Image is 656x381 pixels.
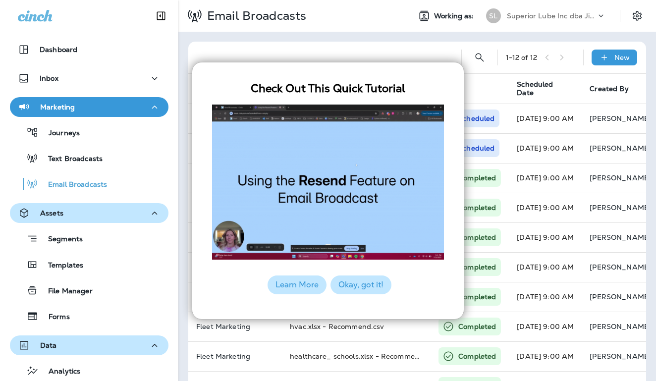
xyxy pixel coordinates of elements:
button: Search Email Broadcasts [470,48,490,67]
span: Scheduled Date [517,80,565,97]
p: File Manager [38,287,93,296]
td: [DATE] 9:00 AM [509,193,582,222]
p: [PERSON_NAME] [590,352,651,360]
p: New [614,54,630,61]
p: Journeys [39,129,80,138]
span: healthcare_ schools.xlsx - Recommend.csv [290,352,437,361]
p: Marketing [40,103,75,111]
p: Text Broadcasts [38,155,103,164]
button: Okay, got it! [330,275,391,294]
td: [DATE] 9:00 AM [509,222,582,252]
h3: Check Out This Quick Tutorial [212,82,444,95]
p: [PERSON_NAME] [590,323,651,330]
span: Created By [590,84,628,93]
p: [PERSON_NAME] [590,174,651,182]
p: Scheduled [458,113,494,123]
td: [DATE] 9:00 AM [509,341,582,371]
p: Assets [40,209,63,217]
td: [DATE] 9:00 AM [509,133,582,163]
td: [DATE] 9:00 AM [509,312,582,341]
td: [DATE] 9:00 AM [509,252,582,282]
p: Forms [39,313,70,322]
iframe: New Re-Send Feature on Email Broadcast [212,95,444,269]
p: Inbox [40,74,58,82]
button: Learn More [268,275,327,294]
p: [PERSON_NAME] [590,233,651,241]
p: [PERSON_NAME] [590,263,651,271]
p: Data [40,341,57,349]
p: Email Broadcasts [203,8,306,23]
p: Completed [458,173,496,183]
p: Fleet Marketing [196,352,274,360]
button: Settings [628,7,646,25]
span: Working as: [434,12,476,20]
p: [PERSON_NAME] [590,144,651,152]
div: 1 - 12 of 12 [506,54,537,61]
p: [PERSON_NAME] [590,293,651,301]
p: Segments [38,235,83,245]
p: Dashboard [40,46,77,54]
p: Completed [458,262,496,272]
p: Completed [458,203,496,213]
td: [DATE] 9:00 AM [509,282,582,312]
p: [PERSON_NAME] [590,114,651,122]
p: Email Broadcasts [38,180,107,190]
p: Completed [458,292,496,302]
p: Completed [458,322,496,331]
div: SL [486,8,501,23]
p: Completed [458,351,496,361]
p: [PERSON_NAME] [590,204,651,212]
td: [DATE] 9:00 AM [509,163,582,193]
p: Superior Lube Inc dba Jiffy Lube [507,12,596,20]
button: Collapse Sidebar [147,6,175,26]
p: Fleet Marketing [196,323,274,330]
p: Templates [38,261,83,271]
p: Completed [458,232,496,242]
span: hvac.xlsx - Recommend.csv [290,322,384,331]
td: [DATE] 9:00 AM [509,104,582,133]
p: Analytics [39,367,80,377]
p: Scheduled [458,143,494,153]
